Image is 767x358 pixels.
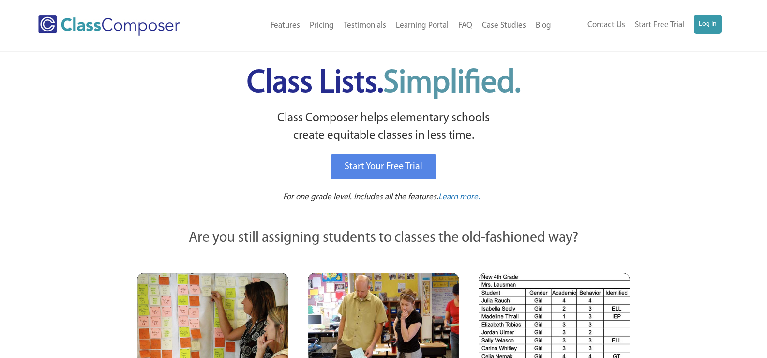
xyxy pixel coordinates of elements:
[135,109,632,145] p: Class Composer helps elementary schools create equitable classes in less time.
[694,15,722,34] a: Log In
[438,191,480,203] a: Learn more.
[391,15,453,36] a: Learning Portal
[266,15,305,36] a: Features
[339,15,391,36] a: Testimonials
[583,15,630,36] a: Contact Us
[38,15,180,36] img: Class Composer
[345,162,422,171] span: Start Your Free Trial
[247,68,521,99] span: Class Lists.
[556,15,722,36] nav: Header Menu
[218,15,556,36] nav: Header Menu
[477,15,531,36] a: Case Studies
[283,193,438,201] span: For one grade level. Includes all the features.
[331,154,436,179] a: Start Your Free Trial
[630,15,689,36] a: Start Free Trial
[137,228,631,249] p: Are you still assigning students to classes the old-fashioned way?
[305,15,339,36] a: Pricing
[383,68,521,99] span: Simplified.
[531,15,556,36] a: Blog
[453,15,477,36] a: FAQ
[438,193,480,201] span: Learn more.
